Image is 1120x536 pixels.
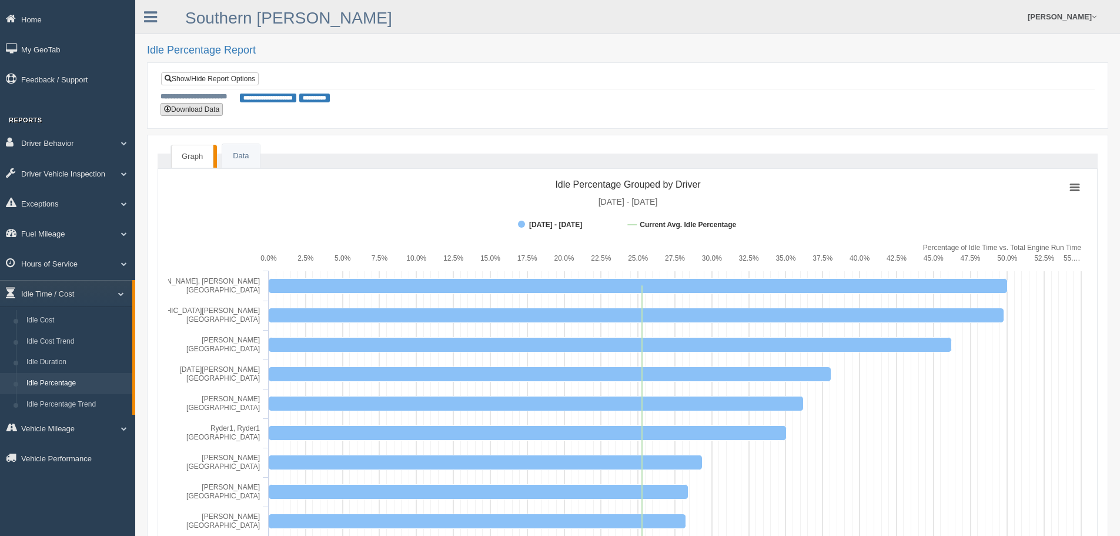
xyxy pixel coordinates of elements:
tspan: [GEOGRAPHIC_DATA][PERSON_NAME] [128,307,260,315]
text: 47.5% [961,254,981,262]
text: 42.5% [887,254,907,262]
tspan: [GEOGRAPHIC_DATA] [186,315,260,324]
a: Idle Cost [21,310,132,331]
a: Idle Cost Trend [21,331,132,352]
tspan: [GEOGRAPHIC_DATA] [186,462,260,471]
a: Idle Duration [21,352,132,373]
tspan: [DATE][PERSON_NAME] [180,365,260,374]
text: 52.5% [1034,254,1054,262]
a: Idle Percentage [21,373,132,394]
tspan: [PERSON_NAME] [202,336,260,344]
tspan: [DATE] - [DATE] [529,221,582,229]
text: 50.0% [997,254,1017,262]
tspan: [GEOGRAPHIC_DATA] [186,404,260,412]
text: 45.0% [924,254,944,262]
tspan: [PERSON_NAME] [202,395,260,403]
a: Idle Percentage Trend [21,394,132,415]
text: 22.5% [591,254,611,262]
text: 35.0% [775,254,795,262]
tspan: [DATE] - [DATE] [599,197,658,207]
text: 40.0% [850,254,870,262]
button: Download Data [161,103,223,116]
text: 25.0% [628,254,648,262]
tspan: [GEOGRAPHIC_DATA] [186,521,260,530]
text: 10.0% [406,254,426,262]
text: 27.5% [665,254,685,262]
text: 12.5% [443,254,463,262]
text: 2.5% [297,254,314,262]
text: 30.0% [702,254,722,262]
tspan: [PERSON_NAME], [PERSON_NAME] [140,277,260,285]
tspan: [GEOGRAPHIC_DATA] [186,433,260,441]
tspan: Current Avg. Idle Percentage [640,221,736,229]
a: Graph [171,145,213,168]
a: Show/Hide Report Options [161,72,259,85]
tspan: [GEOGRAPHIC_DATA] [186,374,260,382]
tspan: [GEOGRAPHIC_DATA] [186,492,260,500]
tspan: [GEOGRAPHIC_DATA] [186,345,260,353]
h2: Idle Percentage Report [147,45,1108,56]
tspan: [PERSON_NAME] [202,483,260,491]
tspan: Idle Percentage Grouped by Driver [555,179,701,189]
tspan: [PERSON_NAME] [202,454,260,462]
a: Data [222,144,259,168]
text: 37.5% [813,254,833,262]
tspan: Ryder1, Ryder1 [210,424,260,432]
text: 7.5% [372,254,388,262]
text: 32.5% [739,254,759,262]
text: 20.0% [554,254,574,262]
text: 0.0% [260,254,277,262]
text: 5.0% [335,254,351,262]
tspan: 55.… [1064,254,1081,262]
tspan: [GEOGRAPHIC_DATA] [186,286,260,294]
text: 15.0% [480,254,500,262]
tspan: Percentage of Idle Time vs. Total Engine Run Time [923,244,1082,252]
tspan: [PERSON_NAME] [202,512,260,521]
a: Southern [PERSON_NAME] [185,9,392,27]
text: 17.5% [517,254,537,262]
